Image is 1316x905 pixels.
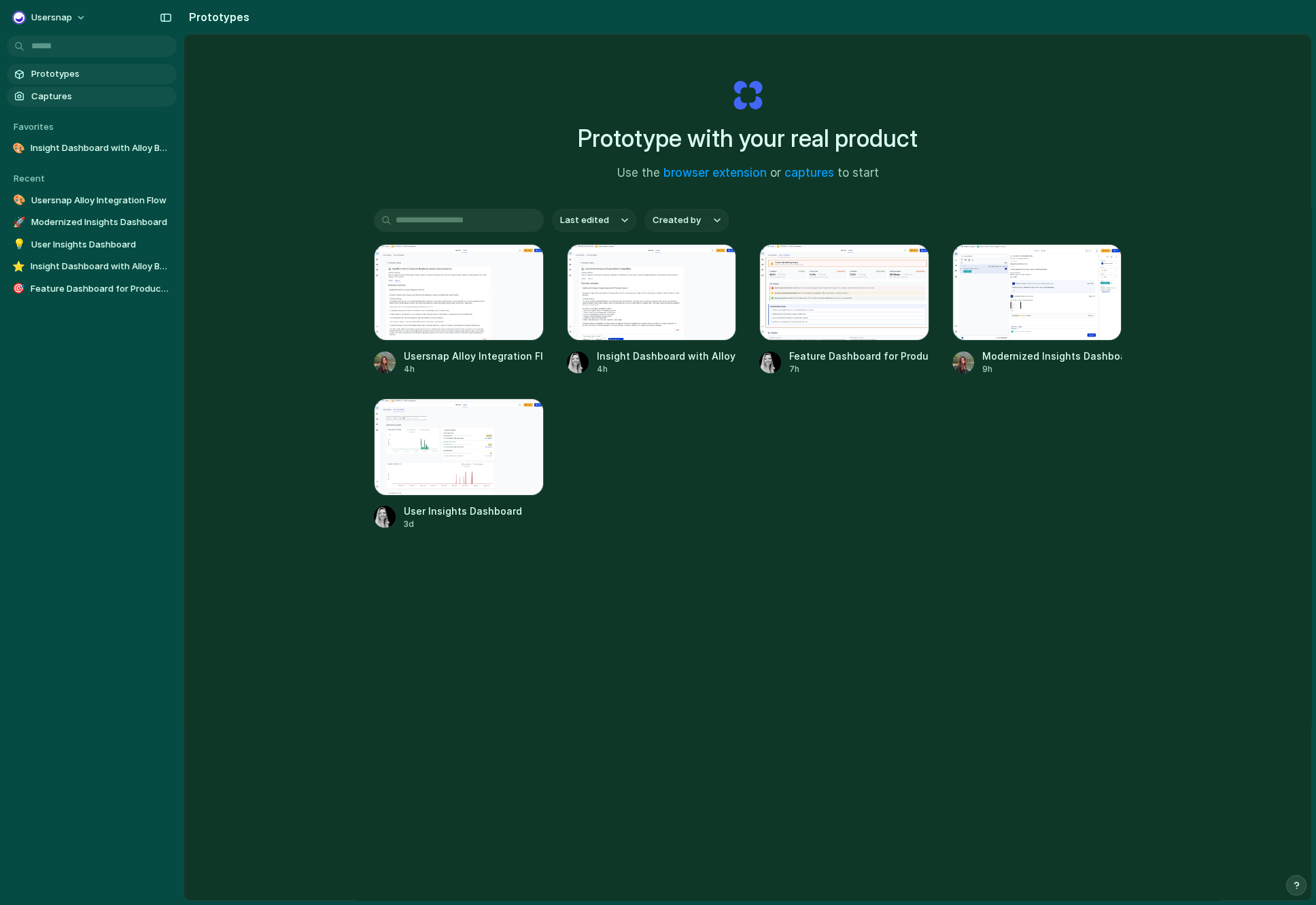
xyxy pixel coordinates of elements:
[759,244,929,375] a: Feature Dashboard for Product InsightsFeature Dashboard for Product Insights7h
[952,244,1122,375] a: Modernized Insights DashboardModernized Insights Dashboard9h
[31,141,171,155] span: Insight Dashboard with Alloy Button
[7,212,177,233] a: 🚀Modernized Insights Dashboard
[31,216,171,229] span: Modernized Insights Dashboard
[578,120,918,156] h1: Prototype with your real product
[7,256,177,277] a: ⭐Insight Dashboard with Alloy Button
[7,64,177,84] a: Prototypes
[12,141,25,155] div: 🎨
[12,194,26,207] div: 🎨
[560,214,609,227] span: Last edited
[184,9,249,25] h2: Prototypes
[14,173,45,184] span: Recent
[404,349,544,363] div: Usersnap Alloy Integration Flow
[653,214,701,227] span: Created by
[31,11,72,24] span: Usersnap
[12,260,25,273] div: ⭐
[784,166,834,180] a: captures
[12,238,26,252] div: 💡
[404,518,522,530] div: 3d
[31,90,171,103] span: Captures
[663,166,767,180] a: browser extension
[982,363,1122,375] div: 9h
[404,504,522,518] div: User Insights Dashboard
[789,363,929,375] div: 7h
[404,363,544,375] div: 4h
[31,67,171,81] span: Prototypes
[617,165,879,182] span: Use the or to start
[982,349,1122,363] div: Modernized Insights Dashboard
[7,190,177,211] a: 🎨Usersnap Alloy Integration Flow
[31,238,171,252] span: User Insights Dashboard
[644,209,729,232] button: Created by
[374,244,544,375] a: Usersnap Alloy Integration FlowUsersnap Alloy Integration Flow4h
[7,86,177,107] a: Captures
[597,349,737,363] div: Insight Dashboard with Alloy Button
[374,398,544,530] a: User Insights DashboardUser Insights Dashboard3d
[7,279,177,299] a: 🎯Feature Dashboard for Product Insights
[31,260,171,273] span: Insight Dashboard with Alloy Button
[552,209,636,232] button: Last edited
[7,138,177,158] a: 🎨Insight Dashboard with Alloy Button
[12,282,25,296] div: 🎯
[12,216,26,229] div: 🚀
[567,244,737,375] a: Insight Dashboard with Alloy ButtonInsight Dashboard with Alloy Button4h
[31,194,171,207] span: Usersnap Alloy Integration Flow
[789,349,929,363] div: Feature Dashboard for Product Insights
[31,282,171,296] span: Feature Dashboard for Product Insights
[597,363,737,375] div: 4h
[7,235,177,255] a: 💡User Insights Dashboard
[7,7,93,29] button: Usersnap
[14,121,54,132] span: Favorites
